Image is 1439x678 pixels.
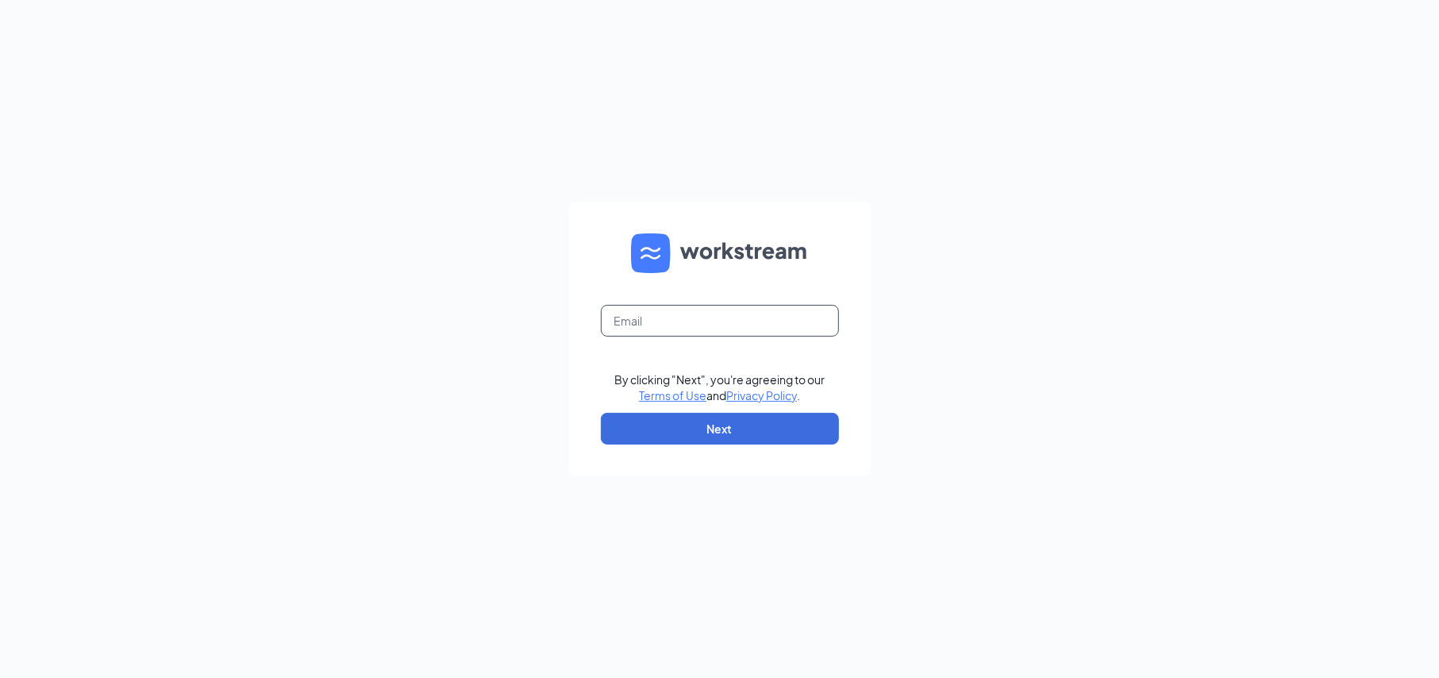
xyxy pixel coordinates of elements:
[601,413,839,445] button: Next
[631,233,809,273] img: WS logo and Workstream text
[601,305,839,337] input: Email
[726,388,797,403] a: Privacy Policy
[614,372,825,403] div: By clicking "Next", you're agreeing to our and .
[639,388,706,403] a: Terms of Use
